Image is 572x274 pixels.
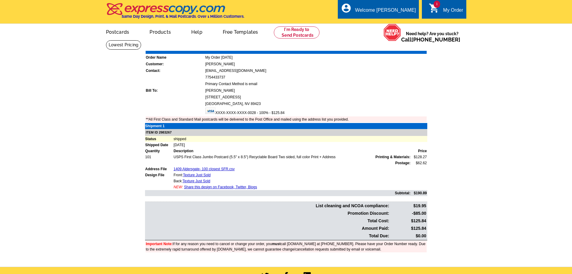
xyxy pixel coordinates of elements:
[395,161,410,165] strong: Postage:
[411,148,427,154] td: Price
[173,154,411,160] td: USPS First Class Jumbo Postcard (5.5" x 8.5") Recyclable Board Two sided, full color Print + Address
[145,166,174,172] td: Address File
[145,129,427,136] td: ITEM ID 2983267
[429,3,440,14] i: shopping_cart
[383,24,401,41] img: help
[146,68,204,74] td: Contact:
[173,148,411,154] td: Description
[205,74,427,80] td: 7754433737
[205,61,427,67] td: [PERSON_NAME]
[174,167,235,171] a: 1409 Aldersgate- 100 closest SFR.csv
[106,7,244,19] a: Same Day Design, Print, & Mail Postcards. Over 1 Million Customers.
[146,241,427,252] td: If for any reason you need to cancel or change your order, you call [DOMAIN_NAME] at [PHONE_NUMBE...
[173,172,411,178] td: Front:
[146,88,204,94] td: Bill To:
[145,154,174,160] td: 101
[205,68,427,74] td: [EMAIL_ADDRESS][DOMAIN_NAME]
[183,179,210,183] a: Texture Just Sold
[205,107,427,116] td: XXXX-XXXX-XXXX-0028 - 100% - $125.84
[205,94,427,100] td: [STREET_ADDRESS]
[182,24,212,38] a: Help
[173,136,427,142] td: shipped
[375,154,410,160] span: Printing & Materials:
[341,3,352,14] i: account_circle
[146,225,390,232] td: Amount Paid:
[146,54,204,60] td: Order Name
[411,160,427,166] td: $62.62
[146,210,390,217] td: Promotion Discount:
[146,232,390,239] td: Total Due:
[145,148,174,154] td: Quantity
[146,202,390,209] td: List cleaning and NCOA compliance:
[146,116,427,122] td: **All First Class and Standard Mail postcards will be delivered to the Post Office and mailed usi...
[184,185,257,189] a: Share this design on Facebook, Twitter, Blogs
[443,8,463,16] div: My Order
[411,36,460,43] a: [PHONE_NUMBER]
[146,61,204,67] td: Customer:
[205,108,216,114] img: visa.gif
[401,31,463,43] span: Need help? Are you stuck?
[205,54,427,60] td: My Order [DATE]
[145,172,174,178] td: Design File
[145,123,174,129] td: Shipment 1
[213,24,268,38] a: Free Templates
[146,217,390,224] td: Total Cost:
[183,173,210,177] a: Texture Just Sold
[355,8,416,16] div: Welcome [PERSON_NAME]
[205,81,427,87] td: Primary Contact Method is email
[145,190,411,196] td: Subtotal:
[411,154,427,160] td: $128.27
[401,36,460,43] span: Call
[390,210,426,217] td: -$85.00
[145,136,174,142] td: Status
[434,1,440,8] span: 1
[272,242,281,246] b: must
[146,242,173,246] font: Important Note:
[173,142,427,148] td: [DATE]
[96,24,139,38] a: Postcards
[390,202,426,209] td: $19.95
[429,7,463,14] a: 1 shopping_cart My Order
[390,217,426,224] td: $125.84
[390,225,426,232] td: $125.84
[390,232,426,239] td: $0.00
[411,190,427,196] td: $190.89
[173,178,411,184] td: Back:
[122,14,244,19] h4: Same Day Design, Print, & Mail Postcards. Over 1 Million Customers.
[140,24,180,38] a: Products
[205,88,427,94] td: [PERSON_NAME]
[174,185,183,189] span: NEW:
[145,142,174,148] td: Shipped Date
[205,101,427,107] td: [GEOGRAPHIC_DATA], NV 89423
